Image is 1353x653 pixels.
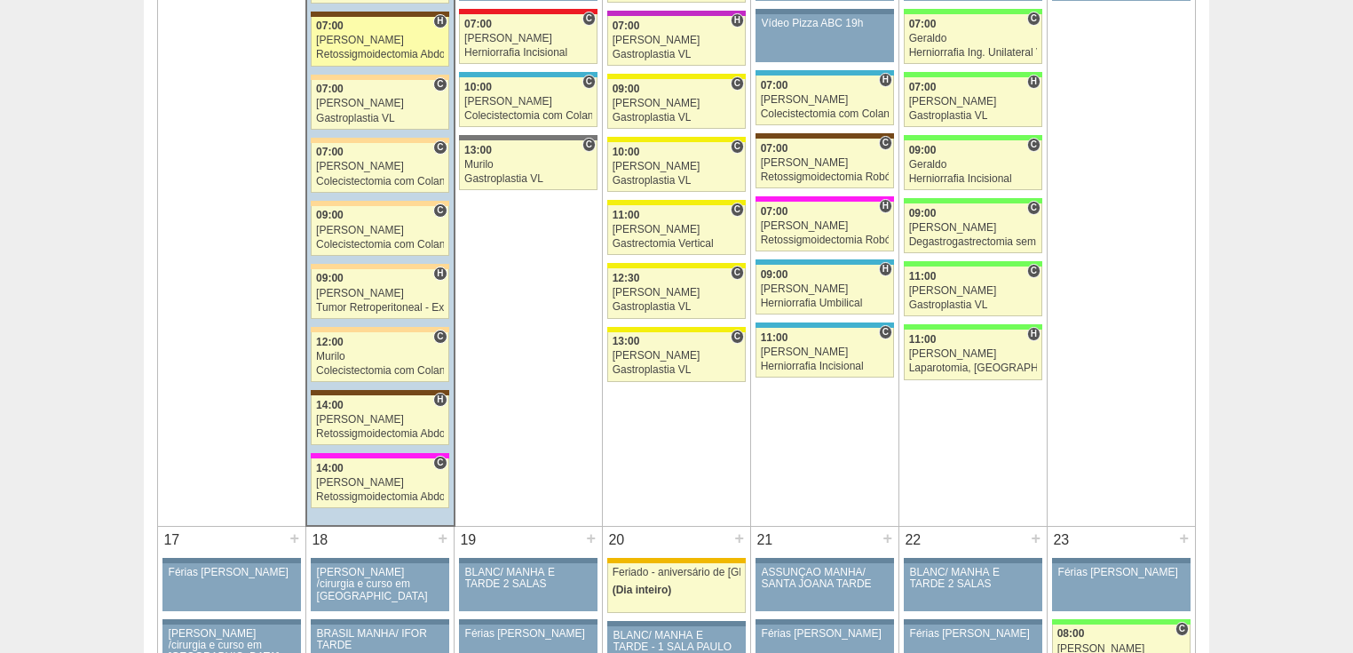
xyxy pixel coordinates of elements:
div: Key: Brasil [904,324,1042,330]
div: Férias [PERSON_NAME] [465,628,592,640]
a: C 13:00 Murilo Gastroplastia VL [459,140,597,190]
div: Key: Aviso [904,558,1042,563]
div: Key: Aviso [162,558,301,563]
div: Herniorrafia Umbilical [761,298,890,309]
div: + [435,527,450,550]
span: 07:00 [316,83,344,95]
a: C 07:00 [PERSON_NAME] Herniorrafia Incisional [459,14,597,64]
div: 22 [899,527,927,553]
div: Key: Maria Braido [607,11,746,16]
div: Geraldo [909,33,1038,44]
span: Hospital [1027,75,1040,89]
div: Férias [PERSON_NAME] [1058,567,1185,578]
a: H 09:00 [PERSON_NAME] Herniorrafia Umbilical [756,265,894,315]
div: Key: Santa Rita [607,74,746,79]
div: Gastroplastia VL [613,301,741,313]
span: 10:00 [464,81,492,93]
div: Key: Vitória [459,135,597,140]
div: [PERSON_NAME] [761,157,890,169]
div: [PERSON_NAME] [613,35,741,46]
div: Férias [PERSON_NAME] [762,628,889,640]
div: Colecistectomia com Colangiografia VL [316,176,444,187]
div: BLANC/ MANHÃ E TARDE 2 SALAS [465,567,592,590]
div: Key: Assunção [459,9,597,14]
a: C 07:00 Geraldo Herniorrafia Ing. Unilateral VL [904,14,1042,64]
div: Key: Aviso [904,619,1042,625]
span: Consultório [1027,12,1040,26]
div: Vídeo Pizza ABC 19h [762,18,889,29]
span: 09:00 [909,207,937,219]
div: [PERSON_NAME] [613,224,741,235]
span: Consultório [433,77,447,92]
span: Consultório [879,325,892,339]
span: 09:00 [761,268,788,281]
span: 12:30 [613,272,640,284]
div: [PERSON_NAME] [761,220,890,232]
span: Consultório [731,76,744,91]
a: C 07:00 [PERSON_NAME] Gastroplastia VL [311,80,448,130]
div: Key: Brasil [1052,619,1191,625]
div: Retossigmoidectomia Abdominal VL [316,491,444,503]
span: Consultório [433,140,447,155]
span: 12:00 [316,336,344,348]
span: Consultório [582,138,596,152]
div: Retossigmoidectomia Robótica [761,171,890,183]
div: Colecistectomia com Colangiografia VL [316,365,444,377]
span: 11:00 [909,270,937,283]
div: Key: Neomater [756,323,894,328]
div: 17 [158,527,186,553]
div: Key: Neomater [756,70,894,76]
div: 23 [1048,527,1075,553]
div: Key: Neomater [756,259,894,265]
div: 21 [751,527,779,553]
div: Key: Santa Joana [756,133,894,139]
div: [PERSON_NAME] [316,161,444,172]
div: [PERSON_NAME] [316,288,444,299]
div: [PERSON_NAME] [909,348,1038,360]
div: Feriado - aniversário de [GEOGRAPHIC_DATA] [613,567,741,578]
span: Consultório [582,75,596,89]
div: Key: Aviso [459,619,597,625]
span: Hospital [433,393,447,407]
div: 19 [455,527,482,553]
a: H 07:00 [PERSON_NAME] Retossigmoidectomia Robótica [756,202,894,251]
span: Consultório [731,330,744,344]
div: 18 [306,527,334,553]
a: C 07:00 [PERSON_NAME] Retossigmoidectomia Robótica [756,139,894,188]
a: C 09:00 [PERSON_NAME] Colecistectomia com Colangiografia VL [311,206,448,256]
div: Key: Bartira [311,264,448,269]
a: BLANC/ MANHÃ E TARDE 2 SALAS [459,563,597,611]
span: 07:00 [316,146,344,158]
div: Gastroplastia VL [613,175,741,187]
div: Gastroplastia VL [464,173,592,185]
a: H 09:00 [PERSON_NAME] Tumor Retroperitoneal - Exerese [311,269,448,319]
span: Consultório [433,203,447,218]
div: 20 [603,527,630,553]
a: C 09:00 Geraldo Herniorrafia Incisional [904,140,1042,190]
div: Key: Pro Matre [756,196,894,202]
div: Key: Neomater [459,72,597,77]
div: Key: Bartira [311,327,448,332]
span: Consultório [433,330,447,344]
div: [PERSON_NAME] [761,283,890,295]
div: Key: Bartira [311,201,448,206]
div: Férias [PERSON_NAME] [910,628,1037,640]
a: H 14:00 [PERSON_NAME] Retossigmoidectomia Abdominal VL [311,395,448,445]
div: Key: Brasil [904,261,1042,267]
span: 11:00 [909,333,937,346]
a: C 14:00 [PERSON_NAME] Retossigmoidectomia Abdominal VL [311,458,448,508]
a: H 11:00 [PERSON_NAME] Laparotomia, [GEOGRAPHIC_DATA], Drenagem, Bridas VL [904,330,1042,379]
a: Férias [PERSON_NAME] [1052,563,1191,611]
div: + [287,527,302,550]
a: C 11:00 [PERSON_NAME] Gastrectomia Vertical [607,205,746,255]
div: Key: Aviso [607,621,746,626]
div: [PERSON_NAME] /cirurgia e curso em [GEOGRAPHIC_DATA] [317,567,444,602]
div: [PERSON_NAME] [613,161,741,172]
a: Vídeo Pizza ABC 19h [756,14,894,62]
a: C 12:30 [PERSON_NAME] Gastroplastia VL [607,268,746,318]
span: Consultório [1027,201,1040,215]
span: 07:00 [909,18,937,30]
div: Key: Santa Joana [311,12,448,17]
span: Consultório [879,136,892,150]
span: 08:00 [1057,627,1085,640]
